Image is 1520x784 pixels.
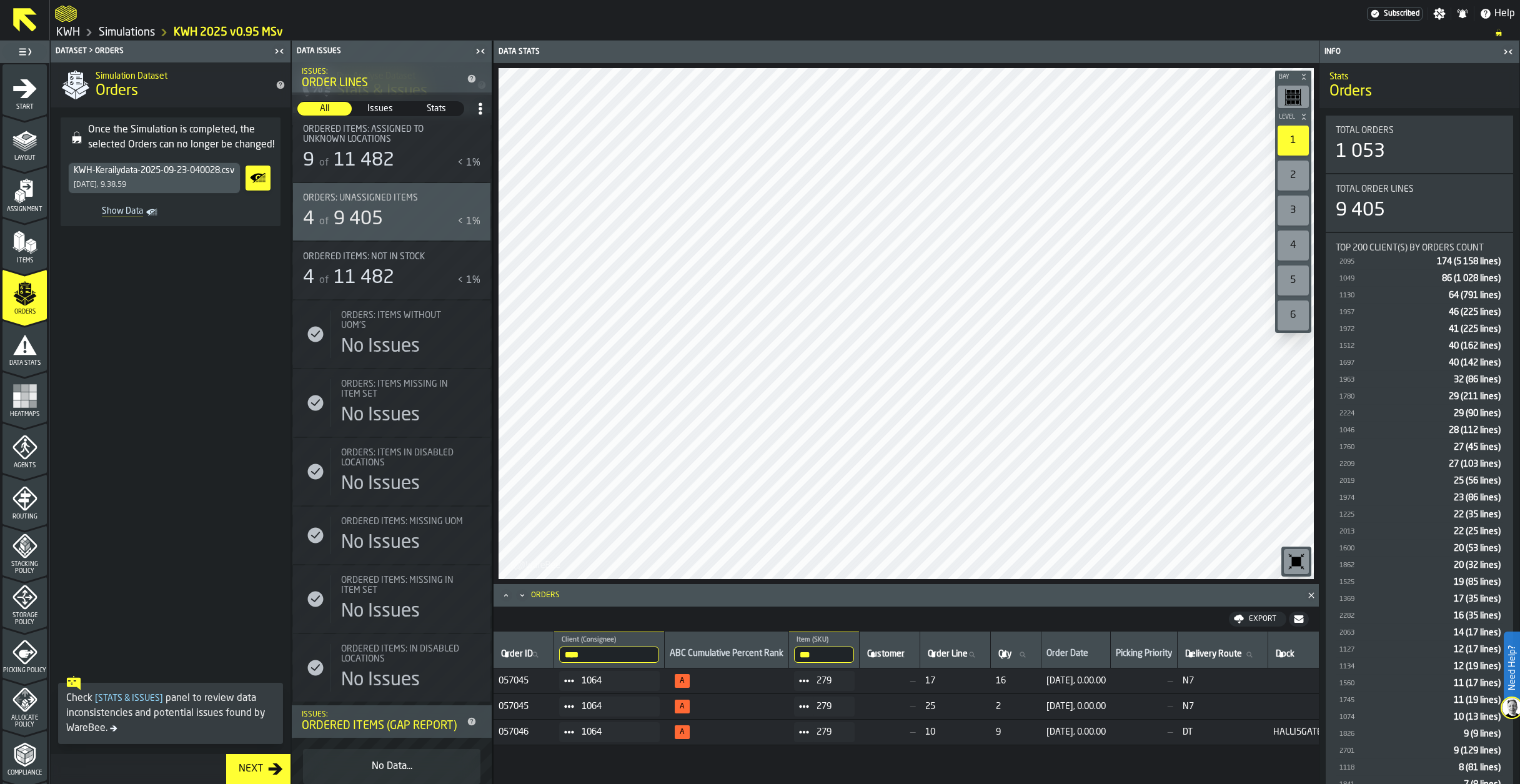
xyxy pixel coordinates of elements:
[341,379,465,399] div: Title
[1275,193,1311,228] div: button-toolbar-undefined
[1336,141,1385,163] div: 1 053
[1336,184,1503,194] div: Title
[1286,552,1306,572] svg: Reset zoom and position
[1338,342,1444,350] div: 1512
[341,644,480,664] div: Title
[1326,116,1513,173] div: stat-Total Orders
[1338,697,1449,705] div: 1745
[341,600,420,623] div: No Issues
[2,320,47,370] li: menu Data Stats
[1336,126,1503,136] div: Title
[1336,243,1503,253] div: Title
[1505,633,1519,703] label: Need Help?
[1329,82,1372,102] span: Orders
[1275,298,1311,333] div: button-toolbar-undefined
[1229,612,1286,627] button: button-Export
[2,730,47,780] li: menu Compliance
[1338,528,1449,536] div: 2013
[1278,265,1309,295] div: 5
[74,166,235,176] div: DropdownMenuValue-0156cc38-0b77-4556-a62f-335c3869a46b
[494,41,1319,63] header: Data Stats
[1338,427,1444,435] div: 1046
[1046,676,1106,686] span: [DATE], 0.00.00
[341,310,465,330] div: Title
[353,102,407,116] div: thumb
[409,101,464,116] label: button-switch-multi-Stats
[1338,511,1449,519] div: 1225
[1336,573,1503,590] div: StatList-item-1525
[1338,376,1449,384] div: 1963
[293,565,490,633] div: stat-Ordered Items: Missing in Item Set
[1338,393,1444,401] div: 1780
[1336,270,1503,287] div: StatList-item-1049
[2,64,47,114] li: menu Start
[1338,578,1449,587] div: 1525
[56,26,80,39] a: link-to-/wh/i/4fb45246-3b77-4bb5-b880-c337c3c5facb
[303,267,314,289] div: 4
[1276,74,1298,81] span: Bay
[1322,47,1499,56] div: Info
[1336,607,1503,624] div: StatList-item-2282
[2,269,47,319] li: menu Orders
[1449,359,1501,367] span: 40 (142 lines)
[341,575,465,595] div: Title
[88,122,276,152] div: Once the Simulation is completed, the selected Orders can no longer be changed!
[2,667,47,674] span: Picking Policy
[1278,161,1309,191] div: 2
[1336,692,1503,708] div: StatList-item-1745
[2,715,47,728] span: Allocate Policy
[293,183,490,241] div: stat-Orders: Unassigned Items
[670,648,783,661] div: ABC Cumulative Percent Rank
[303,193,465,203] div: Title
[2,561,47,575] span: Stacking Policy
[51,62,291,107] div: title-Orders
[53,47,271,56] div: Dataset > Orders
[925,647,985,663] input: label
[1494,6,1515,21] span: Help
[293,438,490,505] div: stat-Orders: Items in Disabled locations
[1454,527,1501,536] span: 22 (25 lines)
[499,676,549,686] span: 057045
[1449,426,1501,435] span: 28 (112 lines)
[341,379,480,399] div: Title
[1336,658,1503,675] div: StatList-item-1134
[1338,562,1449,570] div: 1862
[341,448,480,468] div: Title
[2,514,47,520] span: Routing
[293,634,490,702] div: stat-Ordered items: In disabled locations
[1454,561,1501,570] span: 20 (32 lines)
[2,372,47,422] li: menu Heatmaps
[1336,506,1503,523] div: StatList-item-1225
[1336,304,1503,320] div: StatList-item-1957
[1183,647,1263,663] input: label
[582,676,650,686] span: 1064
[1336,199,1385,222] div: 9 405
[297,102,352,116] div: thumb
[341,473,420,495] div: No Issues
[2,462,47,469] span: Agents
[341,517,480,527] div: Title
[96,81,138,101] span: Orders
[1442,274,1501,283] span: 86 (1 028 lines)
[1304,589,1319,602] button: Close
[303,124,465,144] div: Title
[341,379,465,399] span: Orders: Items missing in Item Set
[1338,275,1437,283] div: 1049
[1046,648,1105,661] div: Order Date
[341,644,465,664] div: Title
[303,124,480,144] div: Title
[1278,231,1309,261] div: 4
[2,43,47,61] label: button-toggle-Toggle Full Menu
[865,676,915,686] span: —
[226,754,291,784] button: button-Next
[1336,742,1503,759] div: StatList-item-2701
[2,525,47,575] li: menu Stacking Policy
[2,628,47,678] li: menu Picking Policy
[1454,494,1501,502] span: 23 (86 lines)
[996,647,1036,663] input: label
[817,676,845,686] span: 279
[66,691,275,736] div: Check panel to review data inconsistencies and potential issues found by WareBee.
[1336,126,1394,136] span: Total Orders
[1276,649,1294,659] span: label
[334,210,383,229] span: 9 405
